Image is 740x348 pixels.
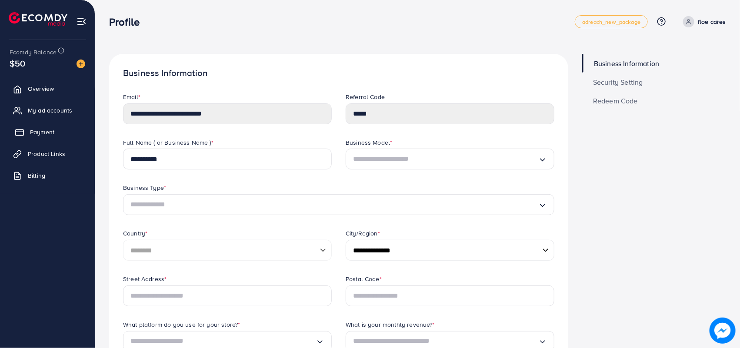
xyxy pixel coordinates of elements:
span: Ecomdy Balance [10,48,57,56]
span: Business Information [594,60,659,67]
input: Search for option [353,152,538,166]
label: Street Address [123,275,167,283]
span: Security Setting [593,79,643,86]
a: Overview [7,80,88,97]
a: Billing [7,167,88,184]
img: menu [77,17,87,27]
span: adreach_new_package [582,19,640,25]
img: image [710,318,736,344]
div: Search for option [123,194,554,215]
span: Payment [30,128,54,136]
div: Search for option [346,149,554,169]
label: Business Model [346,138,392,147]
label: Full Name ( or Business Name ) [123,138,213,147]
h3: Profile [109,16,147,28]
label: Postal Code [346,275,382,283]
label: Country [123,229,147,238]
a: Product Links [7,145,88,162]
h1: Business Information [123,68,554,79]
span: Billing [28,171,45,180]
img: image [77,60,85,68]
a: floe cares [680,16,726,27]
label: City/Region [346,229,380,238]
label: Business Type [123,183,166,192]
span: My ad accounts [28,106,72,115]
span: Redeem Code [593,97,638,104]
p: floe cares [698,17,726,27]
span: Product Links [28,149,65,158]
input: Search for option [130,198,538,212]
label: What platform do you use for your store? [123,320,240,329]
a: My ad accounts [7,102,88,119]
label: What is your monthly revenue? [346,320,435,329]
span: Overview [28,84,54,93]
label: Email [123,93,140,101]
a: adreach_new_package [575,15,648,28]
img: logo [9,12,67,26]
a: Payment [7,123,88,141]
label: Referral Code [346,93,385,101]
span: $50 [10,57,25,70]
